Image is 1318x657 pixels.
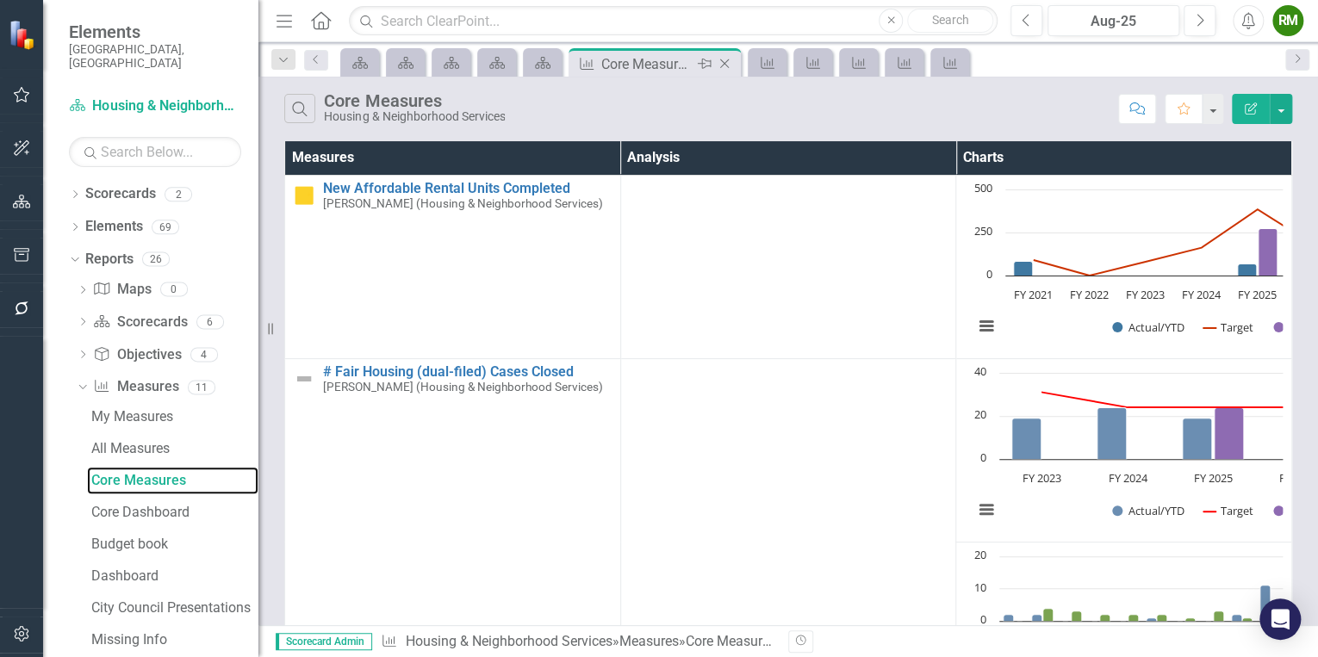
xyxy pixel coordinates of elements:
a: City Council Presentations [87,594,258,622]
path: May-25, 2. Actual (Monthly). [1232,614,1242,621]
path: FY 2023, 19. Actual/YTD. [1012,418,1041,459]
path: FY 2025 , 24. Estimate. [1215,407,1244,459]
div: Core Measures [685,633,775,649]
path: May-25, 1. YoY. [1242,617,1253,621]
small: [PERSON_NAME] (Housing & Neighborhood Services) [323,380,603,394]
path: FY 2025 , 271. Estimate. [1259,228,1278,276]
path: FY 2025 , 19. Actual/YTD. [1183,418,1212,459]
div: Dashboard [91,568,258,584]
span: Elements [69,22,241,42]
div: 69 [152,220,179,234]
path: Dec-24, 2. YoY. [1100,614,1110,621]
div: Open Intercom Messenger [1259,598,1301,640]
path: Apr-25, 3. YoY. [1214,611,1224,621]
text: 20 [974,547,986,562]
div: City Council Presentations [91,600,258,616]
img: Close to Target [294,185,314,206]
img: ClearPoint Strategy [8,19,40,51]
text: 0 [980,611,986,627]
text: 20 [974,406,986,422]
div: My Measures [91,409,258,425]
a: My Measures [87,403,258,431]
div: Core Measures [324,91,505,110]
text: FY 2022 [1070,287,1109,302]
div: 6 [196,314,224,329]
a: Maps [93,280,151,300]
div: Missing Info [91,632,258,648]
text: FY 2024 [1109,470,1148,486]
path: Feb-25, 1. Actual (Monthly). [1147,617,1157,621]
a: Scorecards [85,184,156,204]
div: » » [381,632,775,652]
div: 2 [165,187,192,201]
path: Sep-24, 2. Actual (Monthly). [1004,614,1014,621]
a: Scorecards [93,313,187,332]
text: 0 [980,449,986,465]
input: Search Below... [69,137,241,167]
button: Show Actual/YTD [1112,503,1184,518]
button: Search [907,9,993,33]
div: Housing & Neighborhood Services [324,110,505,123]
div: 11 [188,380,215,394]
a: Housing & Neighborhood Services [69,96,241,116]
button: View chart menu, Chart [974,498,998,522]
a: # Fair Housing (dual-filed) Cases Closed [323,364,612,380]
path: FY 2021, 82. Actual/YTD. [1014,261,1033,276]
small: [PERSON_NAME] (Housing & Neighborhood Services) [323,196,603,210]
text: 500 [974,180,992,195]
span: Scorecard Admin [276,633,372,650]
path: Jun-25, 11. Actual (Monthly). [1260,585,1271,621]
button: RM [1272,5,1303,36]
a: Budget book [87,530,258,558]
text: FY 2023 [1023,470,1061,486]
text: FY 2025 [1194,470,1233,486]
a: All Measures [87,435,258,462]
div: Budget book [91,536,258,552]
div: Chart. Highcharts interactive chart. [965,181,1283,353]
path: Mar-25, 1. YoY. [1185,617,1196,621]
path: FY 2024, 24. Actual/YTD. [1097,407,1127,459]
div: 4 [190,347,218,362]
text: FY 2024 [1182,287,1222,302]
text: FY 2025 [1238,287,1277,302]
text: 10 [974,580,986,595]
td: Double-Click to Edit Right Click for Context Menu [285,175,621,358]
button: Show Target [1203,319,1253,335]
a: Measures [93,377,178,397]
path: FY 2025 , 67. Actual/YTD. [1238,263,1257,276]
a: Reports [85,250,134,270]
text: 250 [974,223,992,239]
path: Nov-24, 3. YoY. [1072,611,1082,621]
div: Chart. Highcharts interactive chart. [965,364,1283,536]
text: 40 [974,363,986,379]
a: Core Measures [87,467,258,494]
input: Search ClearPoint... [349,6,998,36]
span: Search [932,13,969,27]
img: Not Defined [294,369,314,389]
a: Housing & Neighborhood Services [405,633,612,649]
button: View chart menu, Chart [974,314,998,338]
path: Feb-25, 2. YoY. [1157,614,1167,621]
button: Show Actual/YTD [1112,319,1184,335]
a: Missing Info [87,626,258,654]
path: Oct-24, 2. Actual (Monthly). [1032,614,1042,621]
a: Elements [85,217,143,237]
small: [GEOGRAPHIC_DATA], [GEOGRAPHIC_DATA] [69,42,241,71]
div: 26 [142,252,170,267]
button: Aug-25 [1048,5,1179,36]
text: FY 2021 [1014,287,1053,302]
path: Jan-25, 2. YoY. [1128,614,1139,621]
div: Core Measures [601,53,693,75]
div: Core Measures [91,473,258,488]
path: Oct-24, 4. YoY. [1043,608,1054,621]
text: 0 [986,266,992,282]
div: 0 [160,282,188,297]
div: All Measures [91,441,258,456]
a: Objectives [93,345,181,365]
a: Dashboard [87,562,258,590]
td: Double-Click to Edit [620,175,956,358]
text: FY 2026 [1279,470,1318,486]
a: New Affordable Rental Units Completed [323,181,612,196]
text: FY 2023 [1126,287,1165,302]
